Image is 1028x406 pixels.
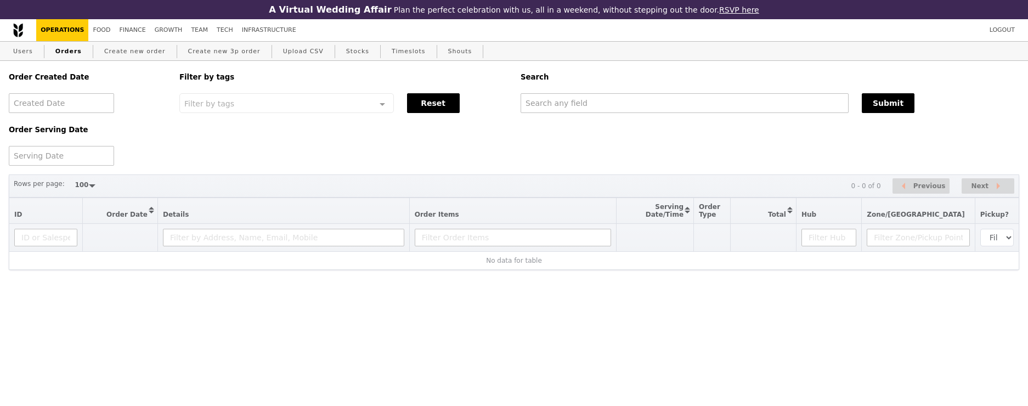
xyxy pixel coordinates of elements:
[51,42,86,61] a: Orders
[415,211,459,218] span: Order Items
[36,19,88,41] a: Operations
[150,19,187,41] a: Growth
[699,203,720,218] span: Order Type
[9,42,37,61] a: Users
[851,182,880,190] div: 0 - 0 of 0
[801,211,816,218] span: Hub
[14,178,65,189] label: Rows per page:
[14,211,22,218] span: ID
[867,229,970,246] input: Filter Zone/Pickup Point
[269,4,391,15] h3: A Virtual Wedding Affair
[13,23,23,37] img: Grain logo
[867,211,965,218] span: Zone/[GEOGRAPHIC_DATA]
[179,73,507,81] h5: Filter by tags
[521,73,1019,81] h5: Search
[9,146,114,166] input: Serving Date
[387,42,430,61] a: Timeslots
[980,211,1009,218] span: Pickup?
[962,178,1014,194] button: Next
[971,179,989,193] span: Next
[913,179,946,193] span: Previous
[893,178,950,194] button: Previous
[985,19,1019,41] a: Logout
[187,19,212,41] a: Team
[184,42,265,61] a: Create new 3p order
[415,229,611,246] input: Filter Order Items
[100,42,170,61] a: Create new order
[115,19,150,41] a: Finance
[801,229,856,246] input: Filter Hub
[212,19,238,41] a: Tech
[521,93,849,113] input: Search any field
[14,257,1014,264] div: No data for table
[444,42,477,61] a: Shouts
[279,42,328,61] a: Upload CSV
[184,98,234,108] span: Filter by tags
[9,126,166,134] h5: Order Serving Date
[862,93,914,113] button: Submit
[14,229,77,246] input: ID or Salesperson name
[719,5,759,14] a: RSVP here
[9,73,166,81] h5: Order Created Date
[88,19,115,41] a: Food
[163,211,189,218] span: Details
[198,4,830,15] div: Plan the perfect celebration with us, all in a weekend, without stepping out the door.
[9,93,114,113] input: Created Date
[163,229,404,246] input: Filter by Address, Name, Email, Mobile
[407,93,460,113] button: Reset
[238,19,301,41] a: Infrastructure
[342,42,374,61] a: Stocks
